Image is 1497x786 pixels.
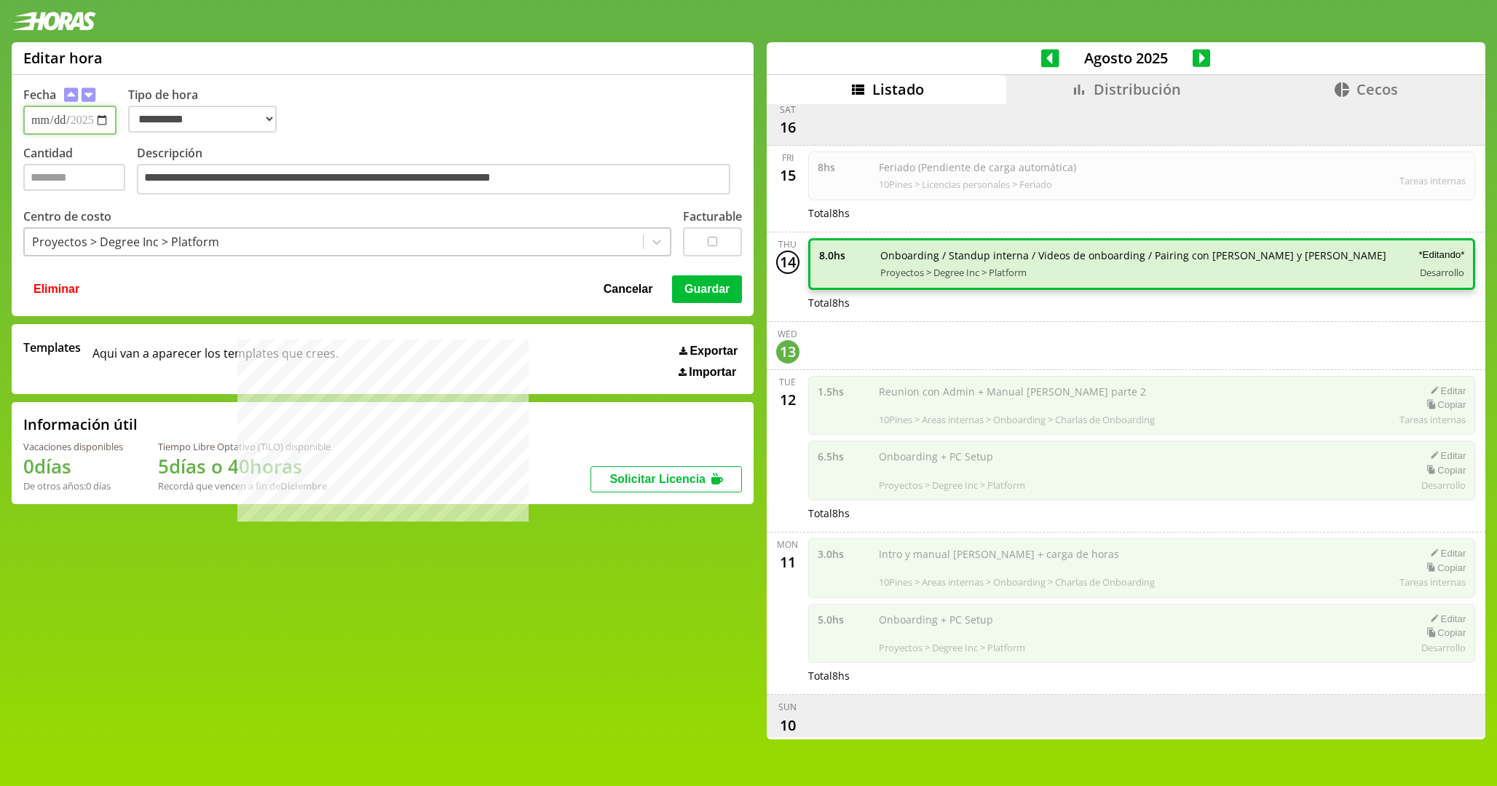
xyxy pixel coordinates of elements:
[1094,79,1181,99] span: Distribución
[12,12,96,31] img: logotipo
[23,164,125,191] input: Cantidad
[128,106,277,133] select: Tipo de hora
[776,388,799,412] div: 12
[683,208,742,224] label: Facturable
[767,104,1485,737] div: scrollable content
[776,116,799,139] div: 16
[29,275,84,303] button: Eliminar
[23,48,103,68] h1: Editar hora
[92,339,339,379] span: Aqui van a aparecer los templates que crees.
[675,344,742,358] button: Exportar
[137,164,730,194] textarea: Descripción
[872,79,924,99] span: Listado
[808,206,1476,220] div: Total 8 hs
[23,145,137,198] label: Cantidad
[590,466,742,492] button: Solicitar Licencia
[808,669,1476,683] div: Total 8 hs
[23,453,123,479] h1: 0 días
[137,145,742,198] label: Descripción
[23,87,56,103] label: Fecha
[689,366,736,379] span: Importar
[158,440,331,453] div: Tiempo Libre Optativo (TiLO) disponible
[280,479,327,492] b: Diciembre
[32,234,219,250] div: Proyectos > Degree Inc > Platform
[780,103,796,116] div: Sat
[23,440,123,453] div: Vacaciones disponibles
[776,713,799,736] div: 10
[808,296,1476,310] div: Total 8 hs
[599,275,657,303] button: Cancelar
[776,164,799,187] div: 15
[158,453,331,479] h1: 5 días o 40 horas
[782,152,794,164] div: Fri
[672,275,742,303] button: Guardar
[776,251,799,274] div: 14
[1356,79,1398,99] span: Cecos
[778,328,797,340] div: Wed
[23,479,123,492] div: De otros años: 0 días
[776,340,799,363] div: 13
[158,479,331,492] div: Recordá que vencen a fin de
[23,414,138,434] h2: Información útil
[609,473,706,485] span: Solicitar Licencia
[23,339,81,355] span: Templates
[776,551,799,574] div: 11
[777,538,798,551] div: Mon
[778,701,797,713] div: Sun
[690,345,738,358] span: Exportar
[779,376,796,388] div: Tue
[808,506,1476,520] div: Total 8 hs
[1059,48,1193,68] span: Agosto 2025
[23,208,111,224] label: Centro de costo
[128,87,288,135] label: Tipo de hora
[778,238,797,251] div: Thu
